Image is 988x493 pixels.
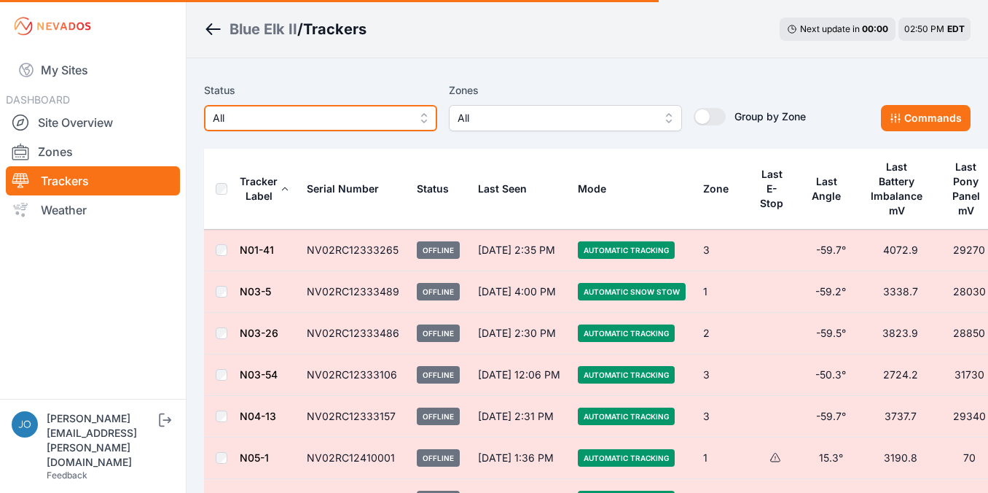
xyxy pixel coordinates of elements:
[458,109,653,127] span: All
[801,438,860,479] td: 15.3°
[213,109,408,127] span: All
[6,93,70,106] span: DASHBOARD
[469,438,569,479] td: [DATE] 1:36 PM
[303,19,366,39] h3: Trackers
[240,327,278,339] a: N03-26
[6,53,180,88] a: My Sites
[904,23,944,34] span: 02:50 PM
[947,23,965,34] span: EDT
[800,23,860,34] span: Next update in
[801,230,860,271] td: -59.7°
[6,166,180,195] a: Trackers
[417,408,460,425] span: Offline
[6,137,180,166] a: Zones
[47,470,87,481] a: Feedback
[578,325,675,342] span: Automatic Tracking
[860,313,941,354] td: 3823.9
[869,150,932,228] button: Last Battery Imbalance mV
[417,449,460,467] span: Offline
[810,164,851,214] button: Last Angle
[240,368,278,381] a: N03-54
[417,241,460,259] span: Offline
[478,171,560,206] div: Last Seen
[703,171,740,206] button: Zone
[578,283,686,300] span: Automatic Snow Stow
[204,82,437,99] label: Status
[449,82,682,99] label: Zones
[801,396,860,438] td: -59.7°
[801,271,860,313] td: -59.2°
[694,230,749,271] td: 3
[298,438,408,479] td: NV02RC12410001
[298,230,408,271] td: NV02RC12333265
[240,244,274,256] a: N01-41
[230,19,297,39] a: Blue Elk II
[6,108,180,137] a: Site Overview
[204,10,366,48] nav: Breadcrumb
[703,182,729,196] div: Zone
[12,411,38,438] img: joe.mikula@nevados.solar
[240,451,269,464] a: N05-1
[860,438,941,479] td: 3190.8
[298,396,408,438] td: NV02RC12333157
[949,160,983,218] div: Last Pony Panel mV
[869,160,925,218] div: Last Battery Imbalance mV
[240,285,271,298] a: N03-5
[298,354,408,396] td: NV02RC12333106
[734,110,806,123] span: Group by Zone
[578,171,618,206] button: Mode
[12,15,93,38] img: Nevados
[860,354,941,396] td: 2724.2
[47,411,156,470] div: [PERSON_NAME][EMAIL_ADDRESS][PERSON_NAME][DOMAIN_NAME]
[298,313,408,354] td: NV02RC12333486
[578,366,675,384] span: Automatic Tracking
[862,23,888,35] div: 00 : 00
[578,408,675,425] span: Automatic Tracking
[417,283,460,300] span: Offline
[860,230,941,271] td: 4072.9
[449,105,682,131] button: All
[758,167,785,211] div: Last E-Stop
[810,174,843,203] div: Last Angle
[417,325,460,342] span: Offline
[801,313,860,354] td: -59.5°
[417,366,460,384] span: Offline
[297,19,303,39] span: /
[694,313,749,354] td: 2
[578,241,675,259] span: Automatic Tracking
[694,396,749,438] td: 3
[469,271,569,313] td: [DATE] 4:00 PM
[578,449,675,467] span: Automatic Tracking
[204,105,437,131] button: All
[240,410,276,422] a: N04-13
[758,157,793,221] button: Last E-Stop
[860,271,941,313] td: 3338.7
[694,271,749,313] td: 1
[881,105,971,131] button: Commands
[694,438,749,479] td: 1
[469,313,569,354] td: [DATE] 2:30 PM
[578,182,606,196] div: Mode
[6,195,180,225] a: Weather
[417,171,460,206] button: Status
[298,271,408,313] td: NV02RC12333489
[469,396,569,438] td: [DATE] 2:31 PM
[860,396,941,438] td: 3737.7
[694,354,749,396] td: 3
[469,354,569,396] td: [DATE] 12:06 PM
[801,354,860,396] td: -50.3°
[469,230,569,271] td: [DATE] 2:35 PM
